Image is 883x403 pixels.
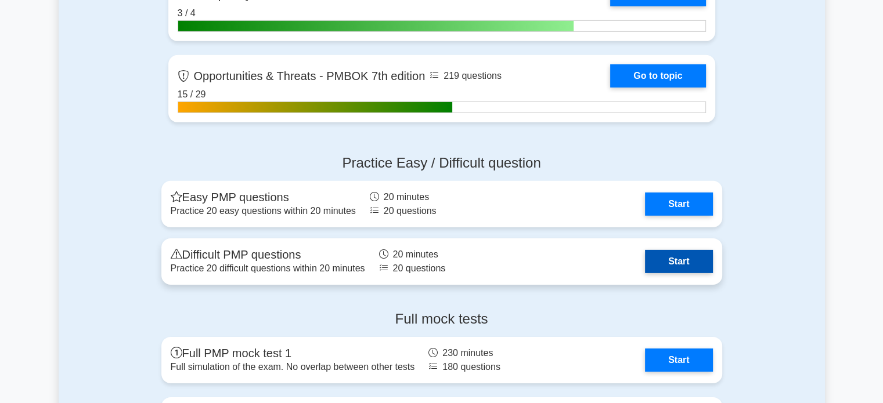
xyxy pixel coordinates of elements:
a: Start [645,250,712,273]
h4: Practice Easy / Difficult question [161,155,722,172]
a: Start [645,193,712,216]
a: Go to topic [610,64,705,88]
h4: Full mock tests [161,311,722,328]
a: Start [645,348,712,372]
